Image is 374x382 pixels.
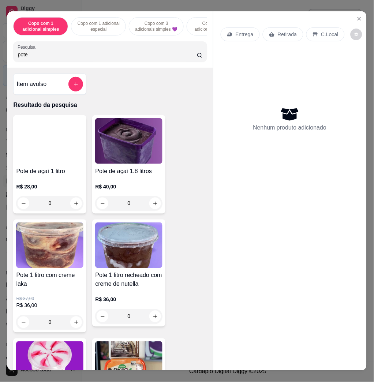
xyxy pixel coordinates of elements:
h4: Pote 1 litro recheado com creme de nutella [95,271,162,289]
button: decrease-product-quantity [351,29,362,40]
h4: Pote de açaí 1 litro [16,167,83,176]
button: decrease-product-quantity [18,198,29,209]
label: Pesquisa [18,44,38,50]
p: Retirada [278,31,297,38]
p: C.Local [321,31,339,38]
p: R$ 40,00 [95,183,162,190]
p: Copo com 3 adicionais simples 💜 [135,20,177,32]
h4: Pote 1 litro com creme laka [16,271,83,289]
p: Entrega [236,31,254,38]
p: Resultado da pesquisa [13,101,207,109]
button: decrease-product-quantity [18,317,29,328]
button: increase-product-quantity [149,311,161,322]
p: R$ 28,00 [16,183,83,190]
img: product-image [16,222,83,268]
button: increase-product-quantity [70,198,82,209]
button: decrease-product-quantity [97,198,108,209]
button: Close [354,13,365,25]
h4: Pote de açaí 1.8 litros [95,167,162,176]
img: product-image [95,118,162,164]
p: Copo com 1 adicional simples [19,20,62,32]
button: add-separate-item [68,77,83,91]
button: decrease-product-quantity [97,311,108,322]
h4: Item avulso [16,80,46,89]
p: Nenhum produto adicionado [253,123,327,132]
input: Pesquisa [18,51,197,58]
img: product-image [16,118,83,164]
img: product-image [95,222,162,268]
p: R$ 37,00 [16,296,83,302]
p: Copo com 2 adicionais simples e 1 especial💜 [193,20,235,32]
p: R$ 36,00 [16,302,83,309]
button: increase-product-quantity [70,317,82,328]
p: R$ 36,00 [95,296,162,303]
button: increase-product-quantity [149,198,161,209]
p: Copo com 1 adicional especial [77,20,120,32]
